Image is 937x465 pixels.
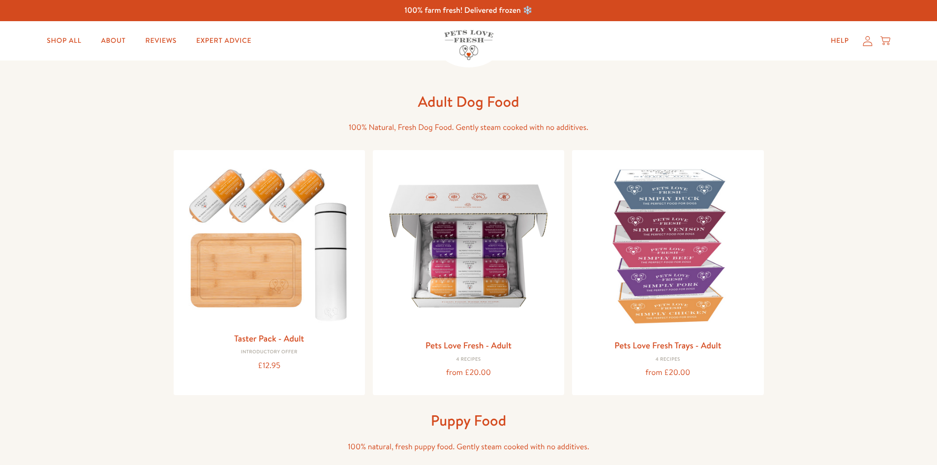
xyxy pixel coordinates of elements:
img: Pets Love Fresh [444,30,493,60]
img: Taster Pack - Adult [181,158,357,327]
a: Help [823,31,857,51]
div: 4 Recipes [381,357,556,363]
div: from £20.00 [381,366,556,379]
div: Introductory Offer [181,349,357,355]
div: from £20.00 [580,366,756,379]
a: Expert Advice [188,31,259,51]
img: Pets Love Fresh Trays - Adult [580,158,756,334]
h1: Puppy Food [311,411,626,430]
a: Taster Pack - Adult [234,332,304,344]
h1: Adult Dog Food [311,92,626,111]
span: 100% natural, fresh puppy food. Gently steam cooked with no additives. [348,441,589,452]
div: 4 Recipes [580,357,756,363]
div: £12.95 [181,359,357,372]
a: Shop All [39,31,89,51]
span: 100% Natural, Fresh Dog Food. Gently steam cooked with no additives. [349,122,588,133]
img: Pets Love Fresh - Adult [381,158,556,334]
a: Pets Love Fresh Trays - Adult [614,339,721,351]
a: Reviews [138,31,184,51]
a: Pets Love Fresh - Adult [425,339,512,351]
a: About [93,31,133,51]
